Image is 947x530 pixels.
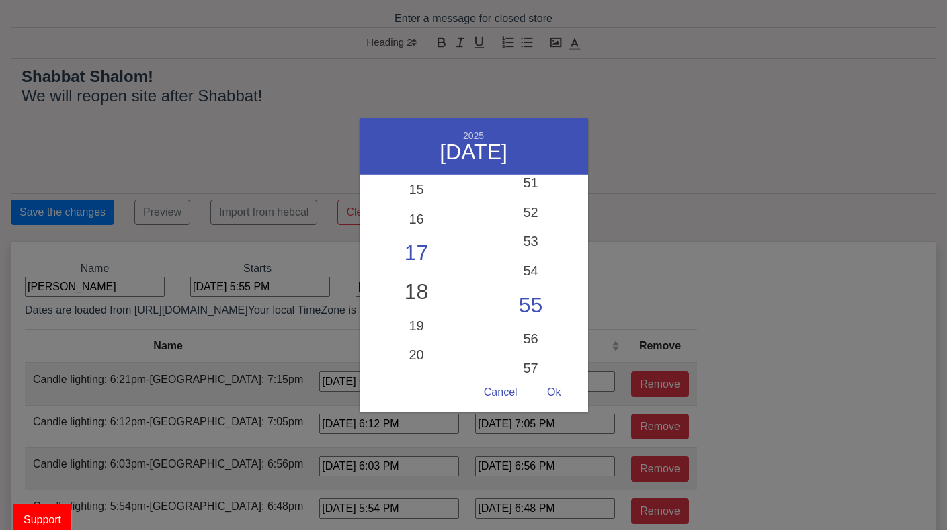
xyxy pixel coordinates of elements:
div: 56 [474,324,588,354]
div: 54 [474,257,588,286]
div: 21 [360,370,474,400]
div: 51 [474,169,588,198]
div: Ok [534,380,574,406]
div: 15 [360,175,474,205]
div: 53 [474,227,588,257]
div: 16 [360,204,474,234]
div: 19 [360,311,474,341]
div: 55 [474,285,588,324]
div: 17 [360,234,474,273]
div: 52 [474,198,588,228]
div: [DATE] [380,141,568,163]
div: Cancel [470,380,531,406]
div: 18 [360,273,474,312]
div: Starts [175,261,340,297]
div: 20 [360,341,474,370]
div: 2025 [380,130,568,141]
div: 57 [474,354,588,384]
